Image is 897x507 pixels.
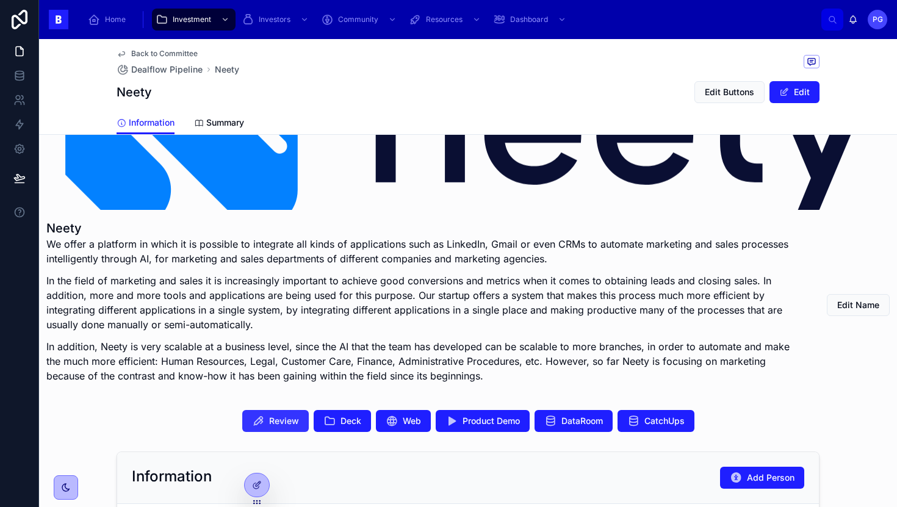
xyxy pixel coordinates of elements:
div: scrollable content [78,6,821,33]
a: Back to Committee [117,49,198,59]
span: Community [338,15,378,24]
a: Community [317,9,403,31]
button: Deck [314,410,371,432]
a: Investors [238,9,315,31]
a: Investment [152,9,236,31]
button: CatchUps [618,410,694,432]
a: Summary [194,112,244,136]
span: DataRoom [561,415,603,427]
span: Information [129,117,175,129]
span: Add Person [747,472,794,484]
button: Edit [769,81,820,103]
span: Dealflow Pipeline [131,63,203,76]
p: In the field of marketing and sales it is increasingly important to achieve good conversions and ... [46,273,798,332]
span: Home [105,15,126,24]
span: Review [269,415,299,427]
img: App logo [49,10,68,29]
span: Deck [340,415,361,427]
a: Neety [215,63,239,76]
span: Summary [206,117,244,129]
p: In addition, Neety is very scalable at a business level, since the AI that the team has developed... [46,339,798,383]
span: Edit Buttons [705,86,754,98]
span: Back to Committee [131,49,198,59]
span: Resources [426,15,463,24]
button: Review [242,410,309,432]
span: PG [873,15,883,24]
h2: Information [132,467,212,486]
button: Product Demo [436,410,530,432]
button: Edit Buttons [694,81,765,103]
span: Edit Name [837,299,879,311]
a: Dashboard [489,9,572,31]
span: Web [403,415,421,427]
span: Investors [259,15,290,24]
a: Home [84,9,134,31]
p: We offer a platform in which it is possible to integrate all kinds of applications such as Linked... [46,237,798,266]
span: CatchUps [644,415,685,427]
a: Dealflow Pipeline [117,63,203,76]
button: Web [376,410,431,432]
h1: Neety [46,220,798,237]
h1: Neety [117,84,152,101]
button: Add Person [720,467,804,489]
a: Resources [405,9,487,31]
button: Edit Name [827,294,890,316]
a: Information [117,112,175,135]
button: DataRoom [535,410,613,432]
span: Dashboard [510,15,548,24]
span: Product Demo [463,415,520,427]
span: Investment [173,15,211,24]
